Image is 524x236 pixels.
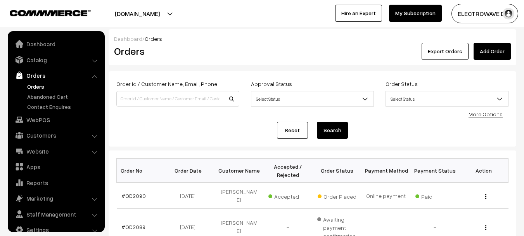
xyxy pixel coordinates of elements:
[10,176,102,190] a: Reports
[451,4,518,23] button: ELECTROWAVE DE…
[361,159,410,183] th: Payment Method
[114,45,239,57] h2: Orders
[166,183,214,209] td: [DATE]
[268,191,307,201] span: Accepted
[361,183,410,209] td: Online payment
[386,80,418,88] label: Order Status
[415,191,454,201] span: Paid
[25,82,102,91] a: Orders
[10,53,102,67] a: Catalog
[389,5,442,22] a: My Subscription
[318,191,356,201] span: Order Placed
[422,43,469,60] button: Export Orders
[117,159,166,183] th: Order No
[335,5,382,22] a: Hire an Expert
[459,159,508,183] th: Action
[485,194,486,199] img: Menu
[10,160,102,174] a: Apps
[25,93,102,101] a: Abandoned Cart
[166,159,214,183] th: Order Date
[10,8,78,17] a: COMMMERCE
[251,80,292,88] label: Approval Status
[10,207,102,221] a: Staff Management
[10,10,91,16] img: COMMMERCE
[88,4,187,23] button: [DOMAIN_NAME]
[410,159,459,183] th: Payment Status
[10,113,102,127] a: WebPOS
[116,80,217,88] label: Order Id / Customer Name, Email, Phone
[25,103,102,111] a: Contact Enquires
[121,224,145,230] a: #OD2089
[114,35,511,43] div: /
[251,92,374,106] span: Select Status
[145,35,162,42] span: Orders
[313,159,361,183] th: Order Status
[503,8,514,19] img: user
[10,144,102,158] a: Website
[10,191,102,205] a: Marketing
[251,91,374,107] span: Select Status
[386,91,508,107] span: Select Status
[317,122,348,139] button: Search
[485,225,486,230] img: Menu
[214,159,263,183] th: Customer Name
[121,192,146,199] a: #OD2090
[277,122,308,139] a: Reset
[114,35,142,42] a: Dashboard
[214,183,263,209] td: [PERSON_NAME]
[10,68,102,82] a: Orders
[474,43,511,60] a: Add Order
[10,37,102,51] a: Dashboard
[10,128,102,142] a: Customers
[469,111,503,117] a: More Options
[263,159,312,183] th: Accepted / Rejected
[116,91,239,107] input: Order Id / Customer Name / Customer Email / Customer Phone
[386,92,508,106] span: Select Status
